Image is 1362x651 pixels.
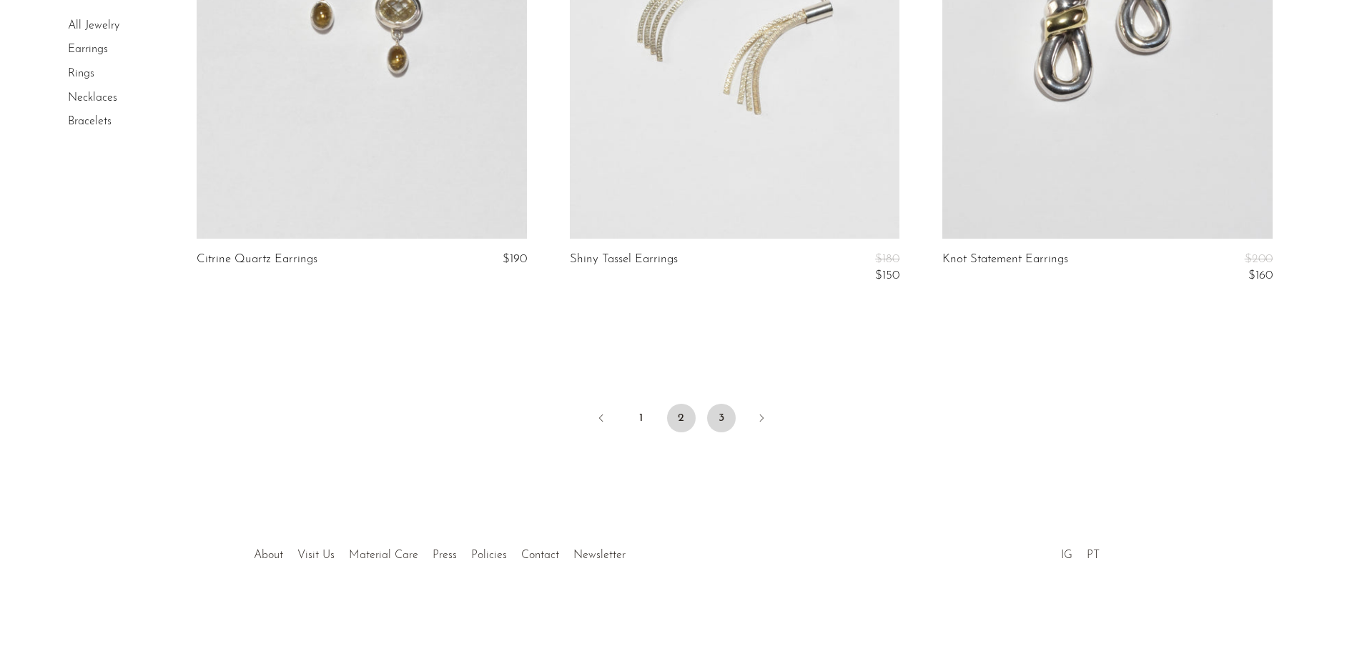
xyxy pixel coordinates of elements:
a: Rings [68,68,94,79]
a: Policies [471,550,507,561]
a: Shiny Tassel Earrings [570,253,678,282]
span: $190 [503,253,527,265]
a: Material Care [349,550,418,561]
span: 2 [667,404,696,432]
a: Necklaces [68,92,117,104]
a: Earrings [68,44,108,56]
a: Citrine Quartz Earrings [197,253,317,266]
span: $160 [1248,269,1273,282]
span: $200 [1245,253,1273,265]
span: $150 [875,269,899,282]
span: $180 [875,253,899,265]
a: All Jewelry [68,20,119,31]
a: Next [747,404,776,435]
a: Bracelets [68,116,112,127]
a: Press [433,550,457,561]
a: 3 [707,404,736,432]
ul: Quick links [247,538,633,565]
ul: Social Medias [1054,538,1107,565]
a: Previous [587,404,616,435]
a: PT [1087,550,1100,561]
a: Knot Statement Earrings [942,253,1068,282]
a: Visit Us [297,550,335,561]
a: 1 [627,404,656,432]
a: About [254,550,283,561]
a: Contact [521,550,559,561]
a: IG [1061,550,1072,561]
